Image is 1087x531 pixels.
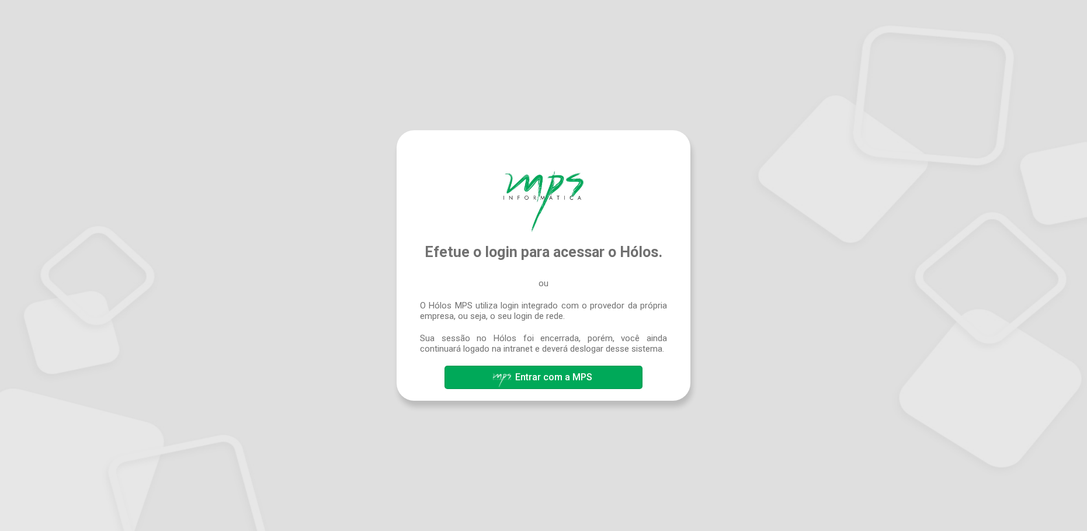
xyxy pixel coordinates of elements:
[515,372,592,383] span: Entrar com a MPS
[503,171,583,232] img: Hólos Mps Digital
[425,244,662,261] span: Efetue o login para acessar o Hólos.
[420,300,667,321] span: O Hólos MPS utiliza login integrado com o provedor da própria empresa, ou seja, o seu login de rede.
[444,366,642,389] button: Entrar com a MPS
[539,278,548,289] span: ou
[420,333,667,354] span: Sua sessão no Hólos foi encerrada, porém, você ainda continuará logado na intranet e deverá deslo...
